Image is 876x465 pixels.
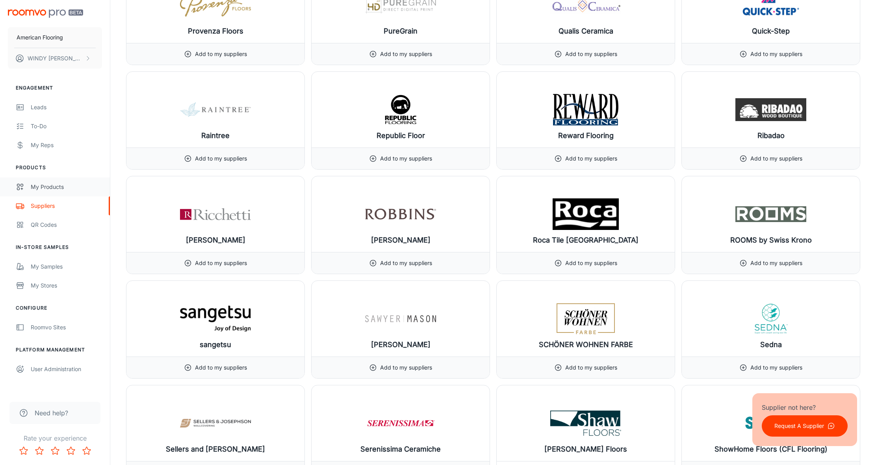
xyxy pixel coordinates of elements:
[31,183,102,191] div: My Products
[730,235,812,246] h6: ROOMS by Swiss Krono
[750,363,802,372] p: Add to my suppliers
[188,26,243,37] h6: Provenza Floors
[365,198,436,230] img: Robbins
[365,303,436,334] img: Sawyer Mason
[31,281,102,290] div: My Stores
[186,235,245,246] h6: [PERSON_NAME]
[380,154,432,163] p: Add to my suppliers
[735,198,806,230] img: ROOMS by Swiss Krono
[6,433,104,443] p: Rate your experience
[180,198,251,230] img: Ricchetti
[201,130,230,141] h6: Raintree
[35,408,68,418] span: Need help?
[31,202,102,210] div: Suppliers
[166,444,265,455] h6: Sellers and [PERSON_NAME]
[565,154,617,163] p: Add to my suppliers
[16,443,32,459] button: Rate 1 star
[750,50,802,58] p: Add to my suppliers
[715,444,828,455] h6: ShowHome Floors (CFL Flooring)
[544,444,627,455] h6: [PERSON_NAME] Floors
[8,9,83,18] img: Roomvo PRO Beta
[28,54,83,63] p: WINDY [PERSON_NAME]
[371,235,431,246] h6: [PERSON_NAME]
[380,363,432,372] p: Add to my suppliers
[180,407,251,439] img: Sellers and Josephson
[31,220,102,229] div: QR Codes
[195,259,247,267] p: Add to my suppliers
[539,339,633,350] h6: SCHÖNER WOHNEN FARBE
[565,50,617,58] p: Add to my suppliers
[31,323,102,332] div: Roomvo Sites
[17,33,63,42] p: American Flooring
[31,365,102,373] div: User Administration
[762,415,848,437] button: Request A Supplier
[63,443,79,459] button: Rate 4 star
[365,94,436,125] img: Republic Floor
[533,235,638,246] h6: Roca Tile [GEOGRAPHIC_DATA]
[762,403,848,412] p: Supplier not here?
[31,141,102,149] div: My Reps
[31,262,102,271] div: My Samples
[550,94,621,125] img: Reward Flooring
[558,130,614,141] h6: Reward Flooring
[180,303,251,334] img: sangetsu
[32,443,47,459] button: Rate 2 star
[565,259,617,267] p: Add to my suppliers
[757,130,785,141] h6: Ribadao
[195,50,247,58] p: Add to my suppliers
[384,26,418,37] h6: PureGrain
[774,422,824,430] p: Request A Supplier
[8,27,102,48] button: American Flooring
[550,303,621,334] img: SCHÖNER WOHNEN FARBE
[380,259,432,267] p: Add to my suppliers
[380,50,432,58] p: Add to my suppliers
[735,407,806,439] img: ShowHome Floors (CFL Flooring)
[31,103,102,112] div: Leads
[760,339,782,350] h6: Sedna
[735,94,806,125] img: Ribadao
[180,94,251,125] img: Raintree
[559,26,613,37] h6: Qualis Ceramica
[79,443,95,459] button: Rate 5 star
[565,363,617,372] p: Add to my suppliers
[195,363,247,372] p: Add to my suppliers
[550,407,621,439] img: Shaw Floors
[371,339,431,350] h6: [PERSON_NAME]
[550,198,621,230] img: Roca Tile USA
[360,444,441,455] h6: Serenissima Ceramiche
[750,154,802,163] p: Add to my suppliers
[735,303,806,334] img: Sedna
[195,154,247,163] p: Add to my suppliers
[200,339,231,350] h6: sangetsu
[752,26,790,37] h6: Quick-Step
[31,122,102,131] div: To-do
[750,259,802,267] p: Add to my suppliers
[47,443,63,459] button: Rate 3 star
[377,130,425,141] h6: Republic Floor
[365,407,436,439] img: Serenissima Ceramiche
[8,48,102,69] button: WINDY [PERSON_NAME]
